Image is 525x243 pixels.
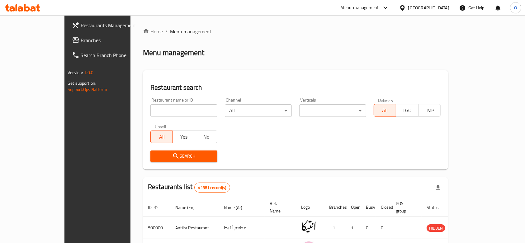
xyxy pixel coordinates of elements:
span: Yes [175,132,192,141]
div: ​ [299,104,366,117]
button: TMP [418,104,441,117]
nav: breadcrumb [143,28,448,35]
span: Restaurants Management [81,21,147,29]
span: Search Branch Phone [81,51,147,59]
img: Antika Restaurant [301,219,317,234]
a: Search Branch Phone [67,48,152,63]
span: No [198,132,215,141]
th: Open [346,198,361,217]
span: Name (En) [175,204,203,211]
a: Home [143,28,163,35]
button: TGO [396,104,418,117]
button: All [374,104,396,117]
button: Search [150,150,217,162]
td: 0 [376,217,391,239]
th: Branches [324,198,346,217]
div: Total records count [194,183,230,193]
label: Upsell [155,124,166,129]
span: Status [427,204,447,211]
span: TMP [421,106,438,115]
div: Menu-management [341,4,379,12]
span: POS group [396,200,414,215]
input: Search for restaurant name or ID.. [150,104,217,117]
span: All [376,106,394,115]
div: [GEOGRAPHIC_DATA] [408,4,449,11]
div: Export file [431,180,446,195]
td: 500000 [143,217,170,239]
td: 1 [346,217,361,239]
span: Ref. Name [270,200,289,215]
span: Version: [68,69,83,77]
td: مطعم أنتيكا [219,217,265,239]
h2: Restaurant search [150,83,441,92]
a: Restaurants Management [67,18,152,33]
span: 41381 record(s) [195,185,230,191]
span: O [514,4,517,11]
span: Branches [81,36,147,44]
span: Name (Ar) [224,204,250,211]
a: Branches [67,33,152,48]
h2: Restaurants list [148,182,230,193]
a: Support.OpsPlatform [68,85,107,93]
span: Search [155,152,212,160]
div: All [225,104,292,117]
li: / [165,28,168,35]
span: HIDDEN [427,225,445,232]
button: No [195,131,217,143]
th: Closed [376,198,391,217]
button: All [150,131,173,143]
h2: Menu management [143,48,204,58]
td: 0 [361,217,376,239]
span: Menu management [170,28,211,35]
span: ID [148,204,160,211]
span: 1.0.0 [84,69,93,77]
span: All [153,132,170,141]
span: TGO [399,106,416,115]
th: Busy [361,198,376,217]
div: HIDDEN [427,224,445,232]
label: Delivery [378,98,394,102]
button: Yes [173,131,195,143]
td: Antika Restaurant [170,217,219,239]
th: Logo [296,198,324,217]
span: Get support on: [68,79,96,87]
td: 1 [324,217,346,239]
